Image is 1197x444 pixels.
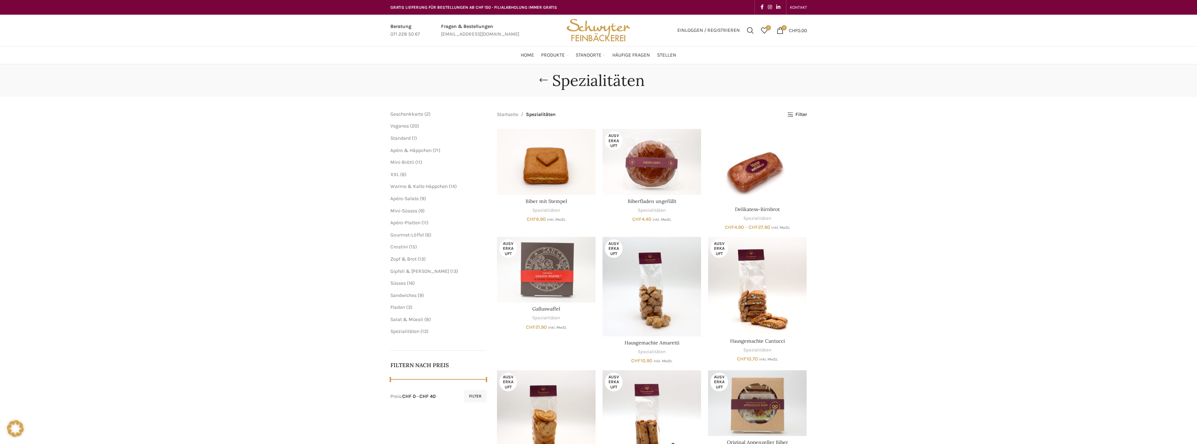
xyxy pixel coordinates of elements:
[541,48,569,62] a: Produkte
[390,23,420,38] a: Infobox link
[708,370,807,436] a: Original Appenzeller Biber
[390,280,406,286] span: Süsses
[737,356,747,362] span: CHF
[390,147,432,153] a: Apéro & Häppchen
[390,393,436,400] div: Preis: —
[773,23,810,37] a: 0 CHF0.00
[552,71,645,90] h1: Spezialitäten
[421,196,424,202] span: 9
[390,196,419,202] a: Apéro-Salate
[612,52,650,59] span: Häufige Fragen
[521,52,534,59] span: Home
[497,129,596,195] a: Biber mit Stempel
[499,239,517,258] span: Ausverkauft
[390,111,423,117] a: Geschenkkarte
[652,217,671,222] small: inkl. MwSt.
[527,216,536,222] span: CHF
[412,123,417,129] span: 20
[603,237,701,336] a: Hausgemachte Amaretti
[441,23,519,38] a: Infobox link
[564,15,633,46] img: Bäckerei Schwyter
[790,5,807,10] span: KONTAKT
[423,220,427,226] span: 11
[708,237,807,335] a: Hausgemachte Cantucci
[409,280,413,286] span: 16
[390,159,414,165] span: Mini-Brötli
[711,373,728,391] span: Ausverkauft
[605,373,622,391] span: Ausverkauft
[390,256,417,262] span: Zopf & Brot
[390,5,557,10] span: GRATIS LIEFERUNG FÜR BESTELLUNGEN AB CHF 150 - FILIALABHOLUNG IMMER GRATIS
[631,358,641,364] span: CHF
[743,215,771,222] a: Spezialitäten
[725,224,744,230] bdi: 4.90
[730,338,785,344] a: Hausgemachte Cantucci
[548,325,567,330] small: inkl. MwSt.
[422,328,427,334] span: 13
[677,28,740,33] span: Einloggen / Registrieren
[426,316,429,322] span: 8
[781,25,787,30] span: 0
[390,123,409,129] a: Veganes
[526,111,556,118] span: Spezialitäten
[413,135,415,141] span: 1
[532,207,560,214] a: Spezialitäten
[427,232,430,238] span: 6
[419,292,422,298] span: 9
[789,27,798,33] span: CHF
[766,2,774,12] a: Instagram social link
[757,23,771,37] div: Meine Wunschliste
[632,216,642,222] span: CHF
[786,0,810,14] div: Secondary navigation
[390,304,405,310] a: Fladen
[390,316,423,322] a: Salat & Müesli
[497,237,596,303] a: Galluswaffel
[390,183,448,189] span: Warme & Kalte Häppchen
[390,268,449,274] a: Gipfeli & [PERSON_NAME]
[419,256,424,262] span: 13
[759,357,778,362] small: inkl. MwSt.
[419,393,436,399] span: CHF 40
[708,129,807,203] a: Delikatess-Birnbrot
[787,112,807,118] a: Filter
[612,48,650,62] a: Häufige Fragen
[426,111,429,117] span: 2
[657,52,676,59] span: Stellen
[532,306,560,312] a: Galluswaffel
[745,224,748,230] span: –
[390,244,408,250] a: Crostini
[603,129,701,195] a: Biberfladen ungefüllt
[735,206,780,212] a: Delikatess-Birnbrot
[390,208,417,214] span: Mini-Süsses
[757,23,771,37] a: 0
[657,48,676,62] a: Stellen
[497,111,518,118] a: Startseite
[576,48,605,62] a: Standorte
[390,328,419,334] a: Spezialitäten
[434,147,439,153] span: 71
[535,73,552,87] a: Go back
[631,358,652,364] bdi: 10.90
[387,48,810,62] div: Main navigation
[625,340,679,346] a: Hausgemachte Amaretti
[390,232,424,238] a: Gourmet-Löffel
[420,208,423,214] span: 9
[390,172,399,177] a: XXL
[527,216,546,222] bdi: 6.90
[417,159,420,165] span: 11
[711,239,728,258] span: Ausverkauft
[576,52,601,59] span: Standorte
[628,198,676,204] a: Biberfladen ungefüllt
[411,244,415,250] span: 15
[743,23,757,37] a: Suchen
[464,390,486,402] button: Filter
[526,198,567,204] a: Biber mit Stempel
